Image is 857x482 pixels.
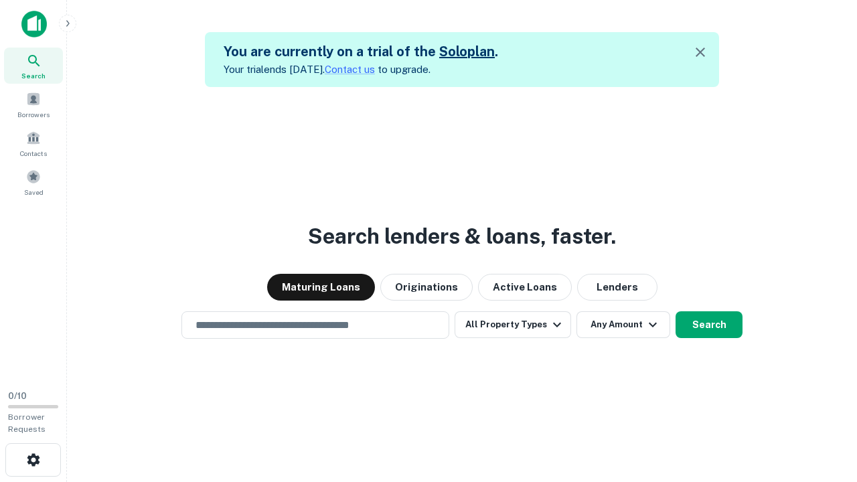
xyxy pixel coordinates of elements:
[8,412,46,434] span: Borrower Requests
[224,62,498,78] p: Your trial ends [DATE]. to upgrade.
[577,274,657,301] button: Lenders
[24,187,44,197] span: Saved
[267,274,375,301] button: Maturing Loans
[8,391,27,401] span: 0 / 10
[17,109,50,120] span: Borrowers
[4,164,63,200] a: Saved
[455,311,571,338] button: All Property Types
[380,274,473,301] button: Originations
[478,274,572,301] button: Active Loans
[224,42,498,62] h5: You are currently on a trial of the .
[21,70,46,81] span: Search
[576,311,670,338] button: Any Amount
[4,48,63,84] a: Search
[4,86,63,123] a: Borrowers
[4,125,63,161] a: Contacts
[676,311,743,338] button: Search
[21,11,47,37] img: capitalize-icon.png
[308,220,616,252] h3: Search lenders & loans, faster.
[790,375,857,439] iframe: Chat Widget
[20,148,47,159] span: Contacts
[439,44,495,60] a: Soloplan
[325,64,375,75] a: Contact us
